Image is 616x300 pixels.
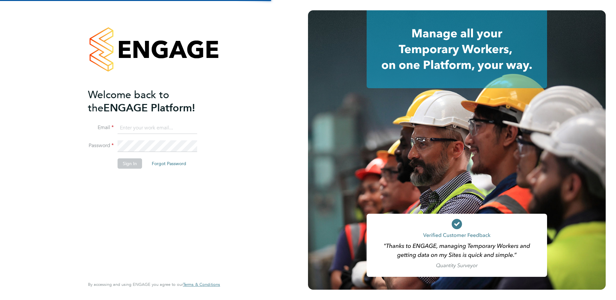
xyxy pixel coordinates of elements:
[118,122,197,134] input: Enter your work email...
[88,282,220,287] span: By accessing and using ENGAGE you agree to our
[147,158,191,169] button: Forgot Password
[88,142,114,149] label: Password
[88,89,169,114] span: Welcome back to the
[88,124,114,131] label: Email
[183,282,220,287] a: Terms & Conditions
[88,88,214,115] h2: ENGAGE Platform!
[118,158,142,169] button: Sign In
